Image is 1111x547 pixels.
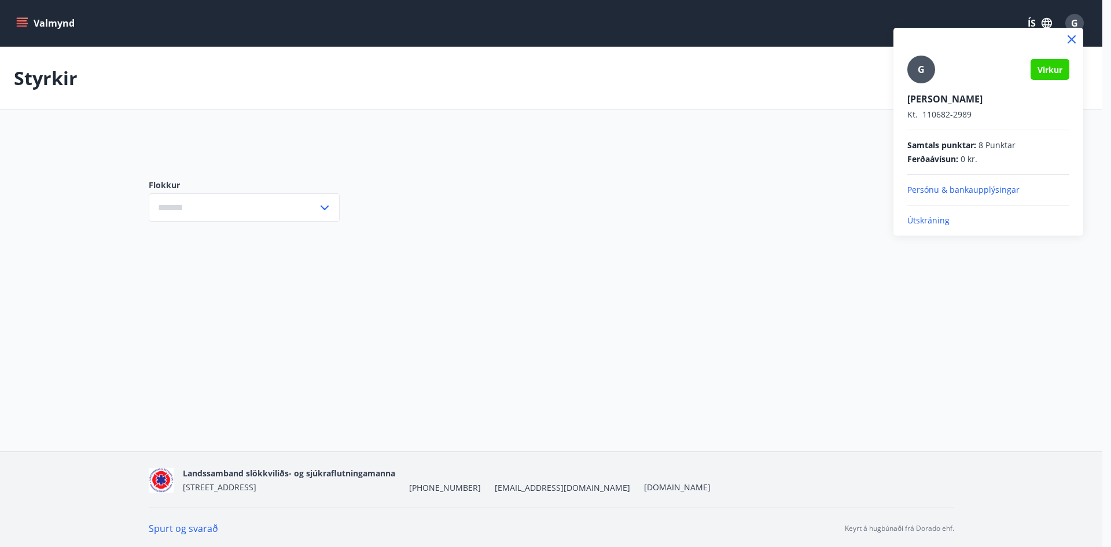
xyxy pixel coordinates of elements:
span: Ferðaávísun : [907,153,958,165]
p: Útskráning [907,215,1069,226]
p: [PERSON_NAME] [907,93,1069,105]
span: Kt. [907,109,918,120]
span: 0 kr. [961,153,977,165]
span: 8 Punktar [978,139,1016,151]
span: G [918,63,925,76]
span: Samtals punktar : [907,139,976,151]
span: Virkur [1038,64,1062,75]
p: 110682-2989 [907,109,1069,120]
p: Persónu & bankaupplýsingar [907,184,1069,196]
